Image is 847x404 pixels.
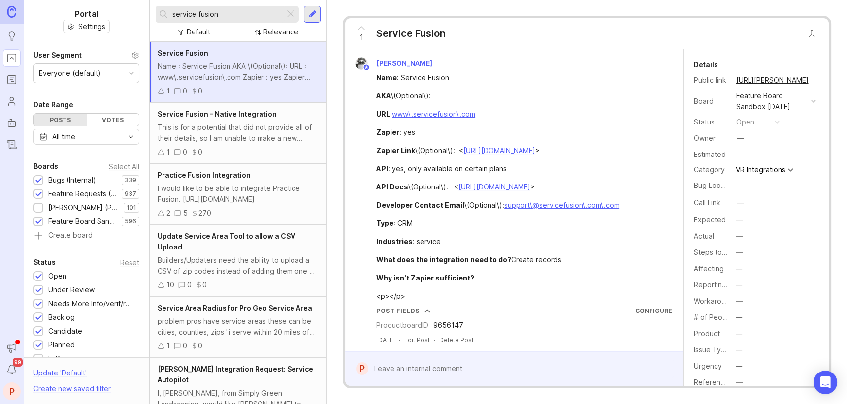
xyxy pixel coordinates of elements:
label: Reference(s) [693,378,737,386]
svg: toggle icon [123,133,139,141]
div: Relevance [263,27,298,37]
button: Actual [733,230,746,243]
button: Expected [733,214,746,226]
label: Reporting Team [693,280,746,289]
div: Why isn't Zapier sufficient? [376,274,474,282]
div: Create new saved filter [33,383,111,394]
label: # of People Affected [693,313,763,321]
span: [PERSON_NAME] Integration Request: Service Autopilot [158,365,313,384]
div: Bugs (Internal) [48,175,96,186]
div: Boards [33,160,58,172]
div: Feature Board Sandbox [DATE] [48,216,117,227]
div: 5 [183,208,188,218]
span: 99 [13,358,23,367]
div: — [735,361,742,372]
div: Planned [48,340,75,350]
div: : yes [376,127,663,138]
a: [URL][DOMAIN_NAME] [463,146,535,155]
a: Practice Fusion IntegrationI would like to be able to integrate Practice Fusion. [URL][DOMAIN_NAM... [150,164,326,225]
div: Industries [376,237,413,246]
div: : Service Fusion [376,72,663,83]
label: Issue Type [693,345,729,354]
a: Portal [3,49,21,67]
div: Backlog [48,312,75,323]
div: 10 [166,280,174,290]
a: [DATE] [376,336,395,344]
div: — [737,133,744,144]
div: Under Review [48,284,95,295]
div: Post Fields [376,307,420,315]
div: — [735,263,742,274]
div: What does the integration need to do? [376,255,511,264]
div: ProductboardID [376,320,428,331]
button: Announcements [3,339,21,357]
div: Feature Requests (Internal) [48,188,117,199]
div: AKA [376,92,391,100]
input: Search... [172,9,281,20]
div: 0 [202,280,207,290]
div: Posts [34,114,87,126]
a: Create board [33,232,139,241]
div: — [736,247,743,258]
div: [PERSON_NAME] (Public) [48,202,119,213]
div: API Docs [376,183,408,191]
div: Candidate [48,326,82,337]
button: P [3,382,21,400]
a: Service Fusion - Native IntegrationThis is for a potential that did not provide all of their deta... [150,103,326,164]
div: Name [376,73,397,82]
div: Needs More Info/verif/repro [48,298,134,309]
div: Zapier Link [376,146,415,155]
div: All time [52,131,75,142]
span: Settings [78,22,105,31]
div: Status [693,117,728,127]
div: problem pros have service areas these can be cities, counties, zips "i serve within 20 miles of m... [158,316,319,338]
div: Developer Contact Email [376,201,464,209]
button: Call Link [734,196,747,209]
div: 9656147 [433,320,463,331]
div: 0 [183,147,187,157]
a: support\@servicefusion\.com\.com [504,201,619,209]
span: [PERSON_NAME] [376,59,432,67]
label: Workaround [693,297,733,305]
span: 1 [360,32,363,43]
a: Changelog [3,136,21,154]
h1: Portal [75,8,98,20]
div: Public link [693,75,728,86]
div: 0 [183,86,187,96]
button: Post Fields [376,307,430,315]
label: Actual [693,232,714,240]
span: Service Fusion [158,49,208,57]
div: Create records [376,254,663,265]
div: · [399,336,400,344]
span: Service Fusion - Native Integration [158,110,277,118]
div: — [736,215,743,225]
a: Configure [635,307,672,314]
div: Edit Post [404,336,430,344]
div: — [736,296,743,307]
a: Autopilot [3,114,21,132]
div: <p></p> [376,291,663,302]
div: Feature Board Sandbox [DATE] [736,91,807,112]
div: 1 [166,147,170,157]
label: Affecting [693,264,723,273]
div: \(Optional\): [376,200,663,211]
label: Bug Location [693,181,736,189]
div: 0 [198,147,202,157]
button: Steps to Reproduce [733,246,746,259]
div: Board [693,96,728,107]
div: Date Range [33,99,73,111]
div: Zapier [376,128,399,136]
div: Name : Service Fusion AKA \(Optional\): URL : www\.servicefusion\.com Zapier : yes Zapier Link \(... [158,61,319,83]
label: Urgency [693,362,721,370]
div: \(Optional\): < > [376,182,663,192]
div: 270 [198,208,211,218]
div: open [736,117,754,127]
div: Open [48,271,66,281]
div: This is for a potential that did not provide all of their details, so I am unable to make a new C... [158,122,319,144]
a: Update Service Area Tool to allow a CSV UploadBuilders/Updaters need the ability to upload a CSV ... [150,225,326,297]
div: — [736,377,743,388]
p: 596 [125,218,136,225]
span: Service Area Radius for Pro Geo Service Area [158,304,312,312]
button: Workaround [733,295,746,308]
